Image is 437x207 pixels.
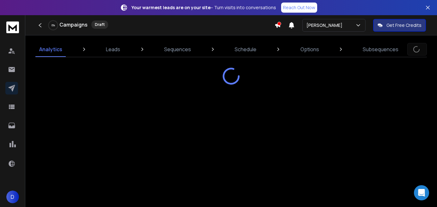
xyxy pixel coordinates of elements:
[164,46,191,53] p: Sequences
[6,191,19,203] button: D
[235,46,256,53] p: Schedule
[359,42,402,57] a: Subsequences
[414,185,429,200] div: Open Intercom Messenger
[373,19,426,32] button: Get Free Credits
[39,46,62,53] p: Analytics
[363,46,398,53] p: Subsequences
[52,23,55,27] p: 0 %
[281,3,317,13] a: Reach Out Now
[300,46,319,53] p: Options
[231,42,260,57] a: Schedule
[132,4,211,10] strong: Your warmest leads are on your site
[297,42,323,57] a: Options
[132,4,276,11] p: – Turn visits into conversations
[160,42,195,57] a: Sequences
[106,46,120,53] p: Leads
[102,42,124,57] a: Leads
[283,4,315,11] p: Reach Out Now
[91,21,108,29] div: Draft
[306,22,345,28] p: [PERSON_NAME]
[386,22,422,28] p: Get Free Credits
[6,21,19,33] img: logo
[59,21,88,28] h1: Campaigns
[35,42,66,57] a: Analytics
